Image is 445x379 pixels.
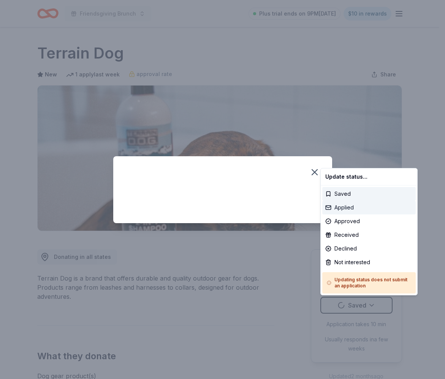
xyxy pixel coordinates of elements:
h5: Updating status does not submit an application [327,277,411,289]
div: Applied [322,201,416,214]
div: Update status... [322,170,416,184]
div: Declined [322,242,416,255]
div: Approved [322,214,416,228]
span: Friendsgiving Brunch [80,9,136,18]
div: Not interested [322,255,416,269]
div: Saved [322,187,416,201]
div: Received [322,228,416,242]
